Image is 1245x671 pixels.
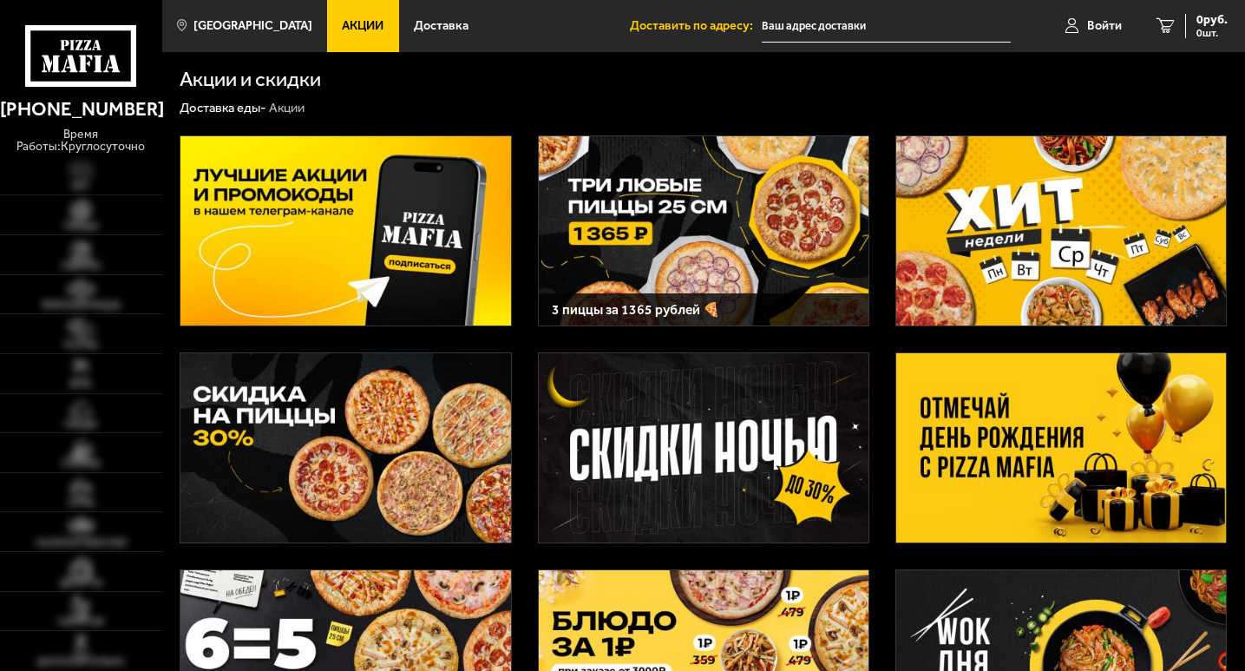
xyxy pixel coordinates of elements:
span: Доставка [414,20,469,32]
h3: 3 пиццы за 1365 рублей 🍕 [552,303,855,317]
span: Доставить по адресу: [630,20,762,32]
span: 0 шт. [1196,28,1228,38]
span: 0 руб. [1196,14,1228,26]
span: Акции [342,20,383,32]
span: Войти [1087,20,1122,32]
h1: Акции и скидки [180,69,321,90]
a: Доставка еды- [180,100,266,115]
div: Акции [269,100,305,116]
a: 3 пиццы за 1365 рублей 🍕 [538,135,869,326]
span: [GEOGRAPHIC_DATA] [193,20,312,32]
input: Ваш адрес доставки [762,10,1011,43]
